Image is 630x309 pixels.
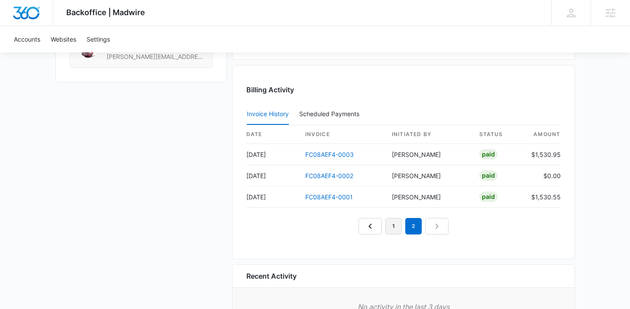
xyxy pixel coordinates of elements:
td: [DATE] [246,186,298,208]
td: [DATE] [246,165,298,186]
a: FC08AEF4-0002 [305,172,353,179]
td: $0.00 [524,165,561,186]
em: 2 [405,218,422,234]
a: FC08AEF4-0003 [305,151,354,158]
th: status [472,125,524,144]
td: $1,530.95 [524,144,561,165]
a: Previous Page [359,218,382,234]
td: [DATE] [246,144,298,165]
span: [PERSON_NAME][EMAIL_ADDRESS][PERSON_NAME][DOMAIN_NAME] [107,52,205,61]
a: Settings [81,26,115,52]
td: [PERSON_NAME] [385,144,472,165]
span: Backoffice | Madwire [66,8,145,17]
th: invoice [298,125,385,144]
h3: Billing Activity [246,85,561,95]
th: Initiated By [385,125,472,144]
a: Accounts [9,26,45,52]
button: Invoice History [247,104,289,125]
div: Paid [479,149,498,159]
a: Websites [45,26,81,52]
div: Scheduled Payments [299,111,363,117]
div: Paid [479,192,498,202]
th: amount [524,125,561,144]
div: Paid [479,170,498,181]
td: [PERSON_NAME] [385,165,472,186]
a: FC08AEF4-0001 [305,193,353,201]
td: $1,530.55 [524,186,561,208]
th: date [246,125,298,144]
h6: Recent Activity [246,271,297,281]
td: [PERSON_NAME] [385,186,472,208]
nav: Pagination [359,218,449,234]
a: Page 1 [385,218,402,234]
